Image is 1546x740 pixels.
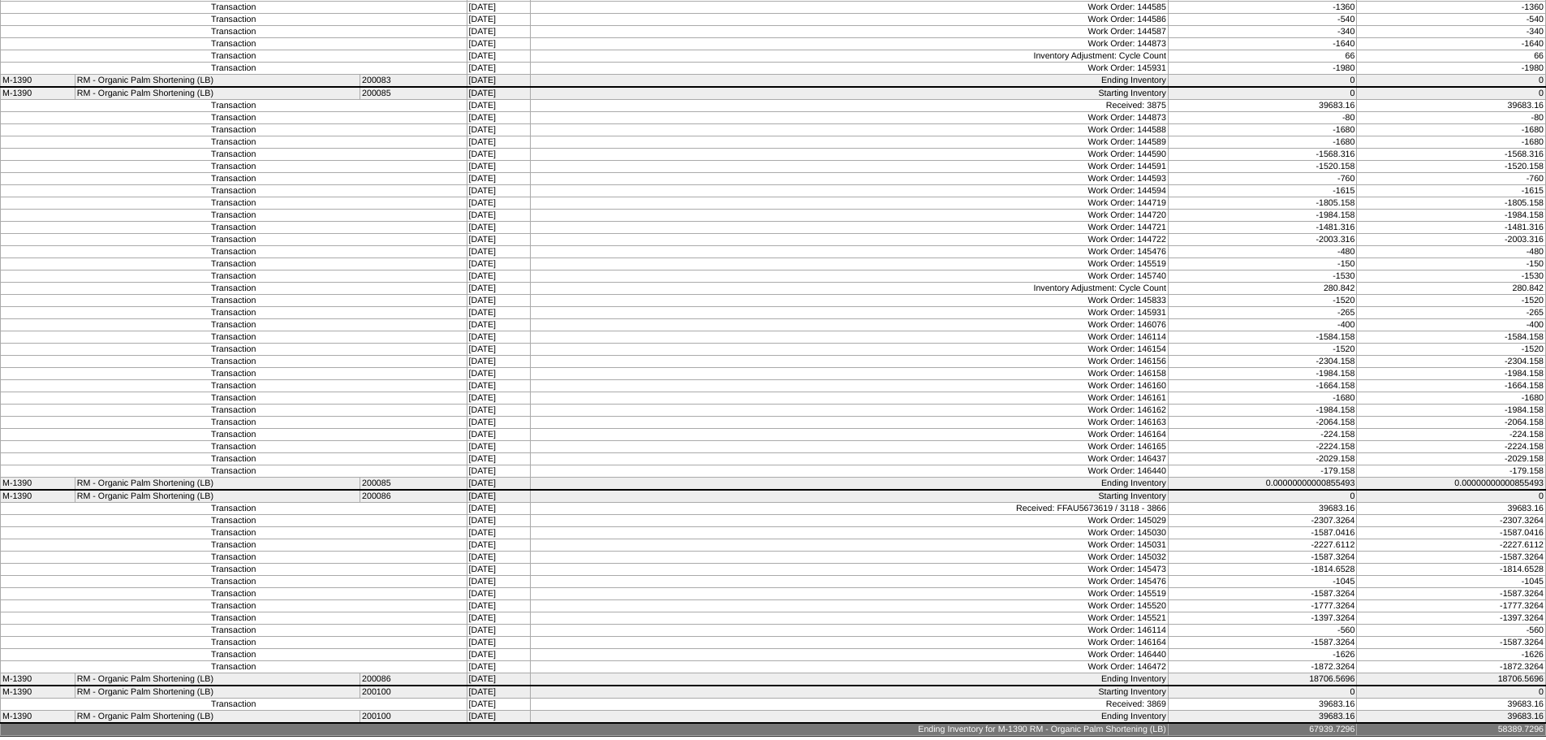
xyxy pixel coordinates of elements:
td: [DATE] [467,588,530,600]
td: -1680 [1168,136,1357,149]
td: 66 [1357,50,1546,63]
td: -2003.316 [1357,234,1546,246]
td: 18706.5696 [1357,673,1546,686]
td: -2307.3264 [1357,515,1546,527]
td: -1481.316 [1168,222,1357,234]
td: [DATE] [467,649,530,661]
td: Work Order: 146163 [530,417,1168,429]
td: Starting Inventory [530,490,1168,503]
td: -224.158 [1168,429,1357,441]
td: Work Order: 146160 [530,380,1168,392]
td: -1397.3264 [1357,612,1546,625]
td: 39683.16 [1168,100,1357,112]
td: M-1390 [1,490,75,503]
td: -2227.6112 [1357,539,1546,552]
td: Inventory Adjustment: Cycle Count [530,50,1168,63]
td: -1481.316 [1357,222,1546,234]
td: Inventory Adjustment: Cycle Count [530,283,1168,295]
td: -1520 [1168,295,1357,307]
td: Work Order: 144722 [530,234,1168,246]
td: -1520 [1168,344,1357,356]
td: Transaction [1,637,467,649]
td: [DATE] [467,161,530,173]
td: -2224.158 [1357,441,1546,453]
td: -1680 [1357,136,1546,149]
td: Transaction [1,2,467,14]
td: Transaction [1,625,467,637]
td: Work Order: 145520 [530,600,1168,612]
td: Starting Inventory [530,686,1168,699]
td: Transaction [1,307,467,319]
td: [DATE] [467,441,530,453]
td: Transaction [1,429,467,441]
td: -560 [1168,625,1357,637]
td: -1584.158 [1357,331,1546,344]
td: RM - Organic Palm Shortening (LB) [75,75,360,88]
td: -2029.158 [1168,453,1357,465]
td: -80 [1168,112,1357,124]
td: Work Order: 146440 [530,649,1168,661]
td: -400 [1357,319,1546,331]
td: -1520 [1357,295,1546,307]
td: Work Order: 144590 [530,149,1168,161]
td: -150 [1357,258,1546,270]
td: -340 [1357,26,1546,38]
td: RM - Organic Palm Shortening (LB) [75,673,360,686]
td: -265 [1168,307,1357,319]
td: -480 [1357,246,1546,258]
td: Received: 3869 [530,699,1168,711]
td: [DATE] [467,368,530,380]
td: -1814.6528 [1168,564,1357,576]
td: 39683.16 [1168,503,1357,515]
td: [DATE] [467,380,530,392]
td: Work Order: 145931 [530,63,1168,75]
td: -1045 [1357,576,1546,588]
td: [DATE] [467,2,530,14]
td: [DATE] [467,149,530,161]
td: -1587.3264 [1168,552,1357,564]
td: Transaction [1,234,467,246]
td: Received: FFAU5673619 / 3118 - 3866 [530,503,1168,515]
td: -1587.0416 [1357,527,1546,539]
td: -1626 [1168,649,1357,661]
td: Work Order: 146156 [530,356,1168,368]
td: Transaction [1,564,467,576]
td: Transaction [1,588,467,600]
td: Transaction [1,270,467,283]
td: Transaction [1,50,467,63]
td: [DATE] [467,478,530,491]
td: 200086 [360,673,467,686]
td: Work Order: 145476 [530,246,1168,258]
td: Work Order: 146158 [530,368,1168,380]
td: Transaction [1,331,467,344]
td: [DATE] [467,50,530,63]
td: [DATE] [467,283,530,295]
td: Transaction [1,197,467,210]
td: -1872.3264 [1168,661,1357,673]
td: 200086 [360,490,467,503]
td: Work Order: 145833 [530,295,1168,307]
td: -1984.158 [1168,405,1357,417]
td: RM - Organic Palm Shortening (LB) [75,490,360,503]
td: [DATE] [467,100,530,112]
td: [DATE] [467,87,530,100]
td: -1360 [1168,2,1357,14]
td: -1640 [1357,38,1546,50]
td: [DATE] [467,539,530,552]
td: 0 [1168,75,1357,88]
td: Work Order: 146440 [530,465,1168,478]
td: Transaction [1,661,467,673]
td: 0 [1357,686,1546,699]
td: [DATE] [467,124,530,136]
td: Work Order: 146114 [530,331,1168,344]
td: 200100 [360,686,467,699]
td: 18706.5696 [1168,673,1357,686]
td: Transaction [1,699,467,711]
td: 0 [1357,87,1546,100]
td: Work Order: 146154 [530,344,1168,356]
td: -1984.158 [1357,368,1546,380]
td: [DATE] [467,576,530,588]
td: -1520 [1357,344,1546,356]
td: [DATE] [467,112,530,124]
td: [DATE] [467,270,530,283]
